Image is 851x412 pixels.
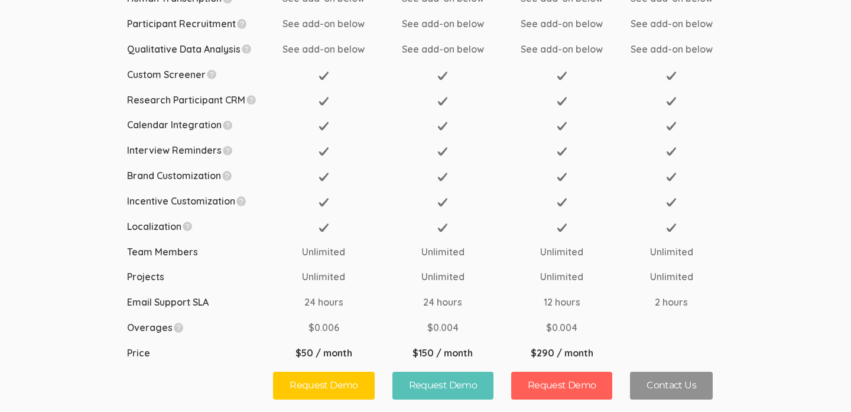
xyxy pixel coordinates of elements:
[630,290,713,315] td: 2 hours
[511,37,630,62] td: See add-on below
[127,214,273,239] td: Localization
[511,239,630,265] td: Unlimited
[438,96,447,106] img: check.16x16.gray.svg
[319,71,329,80] img: check.16x16.gray.svg
[511,264,630,290] td: Unlimited
[273,11,392,37] td: See add-on below
[557,71,567,80] img: check.16x16.gray.svg
[127,290,273,315] td: Email Support SLA
[438,147,447,156] img: check.16x16.gray.svg
[127,11,273,37] td: Participant Recruitment
[319,223,329,232] img: check.16x16.gray.svg
[630,372,713,400] a: Contact Us
[127,87,273,113] td: Research Participant CRM
[392,264,511,290] td: Unlimited
[667,197,676,207] img: check.16x16.gray.svg
[246,95,256,105] img: question.svg
[237,18,247,28] img: question.svg
[438,121,447,131] img: check.16x16.gray.svg
[127,189,273,214] td: Incentive Customization
[127,264,273,290] td: Projects
[127,62,273,87] td: Custom Screener
[630,239,713,265] td: Unlimited
[557,121,567,131] img: check.16x16.gray.svg
[319,147,329,156] img: check.16x16.gray.svg
[438,223,447,232] img: check.16x16.gray.svg
[667,121,676,131] img: check.16x16.gray.svg
[630,264,713,290] td: Unlimited
[438,71,447,80] img: check.16x16.gray.svg
[392,340,511,366] td: $150 / month
[273,239,392,265] td: Unlimited
[207,69,217,79] img: question.svg
[319,197,329,207] img: check.16x16.gray.svg
[174,322,184,332] img: question.svg
[273,315,392,340] td: $0.006
[242,44,252,54] img: question.svg
[183,221,193,231] img: question.svg
[319,172,329,181] img: check.16x16.gray.svg
[667,147,676,156] img: check.16x16.gray.svg
[127,315,273,340] td: Overages
[557,147,567,156] img: check.16x16.gray.svg
[319,121,329,131] img: check.16x16.gray.svg
[273,264,392,290] td: Unlimited
[273,372,374,400] a: Request Demo
[667,172,676,181] img: check.16x16.gray.svg
[222,170,232,180] img: question.svg
[392,372,493,400] a: Request Demo
[392,11,511,37] td: See add-on below
[273,340,392,366] td: $50 / month
[667,71,676,80] img: check.16x16.gray.svg
[127,340,273,366] td: Price
[792,355,851,412] iframe: Chat Widget
[392,37,511,62] td: See add-on below
[667,96,676,106] img: check.16x16.gray.svg
[392,315,511,340] td: $0.004
[127,37,273,62] td: Qualitative Data Analysis
[511,290,630,315] td: 12 hours
[127,163,273,189] td: Brand Customization
[273,37,392,62] td: See add-on below
[511,372,612,400] a: Request Demo
[223,145,233,155] img: question.svg
[392,290,511,315] td: 24 hours
[236,196,246,206] img: question.svg
[557,197,567,207] img: check.16x16.gray.svg
[319,96,329,106] img: check.16x16.gray.svg
[667,223,676,232] img: check.16x16.gray.svg
[127,239,273,265] td: Team Members
[127,112,273,138] td: Calendar Integration
[630,11,713,37] td: See add-on below
[223,120,233,130] img: question.svg
[557,223,567,232] img: check.16x16.gray.svg
[273,290,392,315] td: 24 hours
[127,138,273,163] td: Interview Reminders
[557,172,567,181] img: check.16x16.gray.svg
[511,11,630,37] td: See add-on below
[557,96,567,106] img: check.16x16.gray.svg
[438,197,447,207] img: check.16x16.gray.svg
[511,315,630,340] td: $0.004
[438,172,447,181] img: check.16x16.gray.svg
[392,239,511,265] td: Unlimited
[511,340,630,366] td: $290 / month
[630,37,713,62] td: See add-on below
